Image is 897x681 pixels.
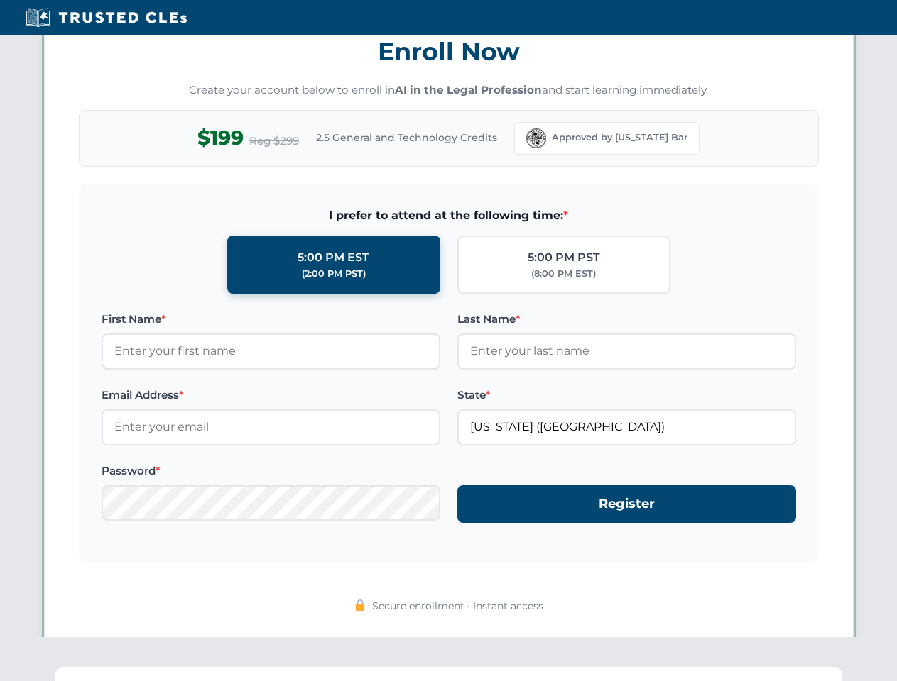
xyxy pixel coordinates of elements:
[457,409,796,445] input: Florida (FL)
[102,333,440,369] input: Enter your first name
[316,130,497,145] span: 2.5 General and Technology Credits
[21,7,191,28] img: Trusted CLEs
[395,83,542,96] strong: AI in the Legal Profession
[372,598,543,614] span: Secure enrollment • Instant access
[102,463,440,480] label: Password
[79,82,819,99] p: Create your account below to enroll in and start learning immediately.
[457,485,796,523] button: Register
[354,599,366,611] img: 🔒
[457,387,796,404] label: State
[552,131,687,145] span: Approved by [US_STATE] Bar
[102,387,440,404] label: Email Address
[528,248,600,267] div: 5:00 PM PST
[526,128,546,148] img: Florida Bar
[531,267,596,281] div: (8:00 PM EST)
[302,267,366,281] div: (2:00 PM PST)
[249,133,299,150] span: Reg $299
[197,122,244,154] span: $199
[102,409,440,445] input: Enter your email
[102,311,440,328] label: First Name
[457,311,796,328] label: Last Name
[457,333,796,369] input: Enter your last name
[298,248,369,267] div: 5:00 PM EST
[79,29,819,74] h3: Enroll Now
[102,206,796,225] span: I prefer to attend at the following time:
